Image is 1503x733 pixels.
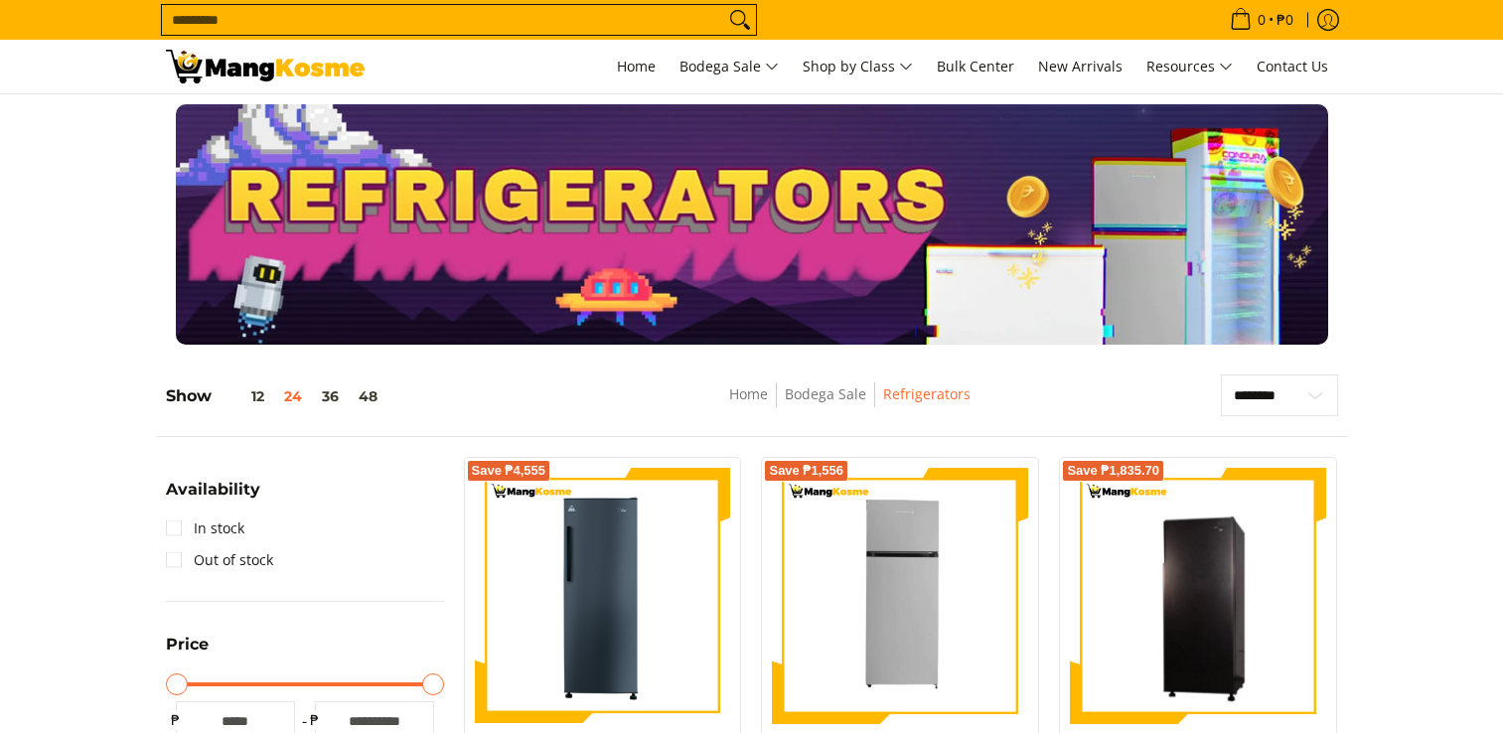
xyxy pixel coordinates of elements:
[166,637,209,667] summary: Open
[166,637,209,653] span: Price
[166,482,260,513] summary: Open
[729,384,768,403] a: Home
[724,5,756,35] button: Search
[312,388,349,404] button: 36
[937,57,1014,75] span: Bulk Center
[349,388,387,404] button: 48
[793,40,923,93] a: Shop by Class
[1224,9,1299,31] span: •
[1136,40,1243,93] a: Resources
[1067,465,1159,477] span: Save ₱1,835.70
[670,40,789,93] a: Bodega Sale
[166,513,244,544] a: In stock
[1146,55,1233,79] span: Resources
[1274,13,1296,27] span: ₱0
[1038,57,1123,75] span: New Arrivals
[1257,57,1328,75] span: Contact Us
[1255,13,1269,27] span: 0
[166,386,387,406] h5: Show
[607,40,666,93] a: Home
[769,465,843,477] span: Save ₱1,556
[1070,471,1326,721] img: Condura 7.3 Cu. Ft. Single Door - Direct Cool Inverter Refrigerator, CSD700SAi (Class A)
[803,55,913,79] span: Shop by Class
[166,482,260,498] span: Availability
[1028,40,1132,93] a: New Arrivals
[472,465,546,477] span: Save ₱4,555
[927,40,1024,93] a: Bulk Center
[584,382,1116,427] nav: Breadcrumbs
[305,710,325,730] span: ₱
[166,710,186,730] span: ₱
[785,384,866,403] a: Bodega Sale
[475,468,731,724] img: Condura 7.0 Cu. Ft. Upright Freezer Inverter Refrigerator, CUF700MNi (Class A)
[166,50,365,83] img: Bodega Sale Refrigerator l Mang Kosme: Home Appliances Warehouse Sale
[883,384,971,403] a: Refrigerators
[1247,40,1338,93] a: Contact Us
[212,388,274,404] button: 12
[274,388,312,404] button: 24
[384,40,1338,93] nav: Main Menu
[679,55,779,79] span: Bodega Sale
[166,544,273,576] a: Out of stock
[772,468,1028,724] img: Kelvinator 7.3 Cu.Ft. Direct Cool KLC Manual Defrost Standard Refrigerator (Silver) (Class A)
[617,57,656,75] span: Home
